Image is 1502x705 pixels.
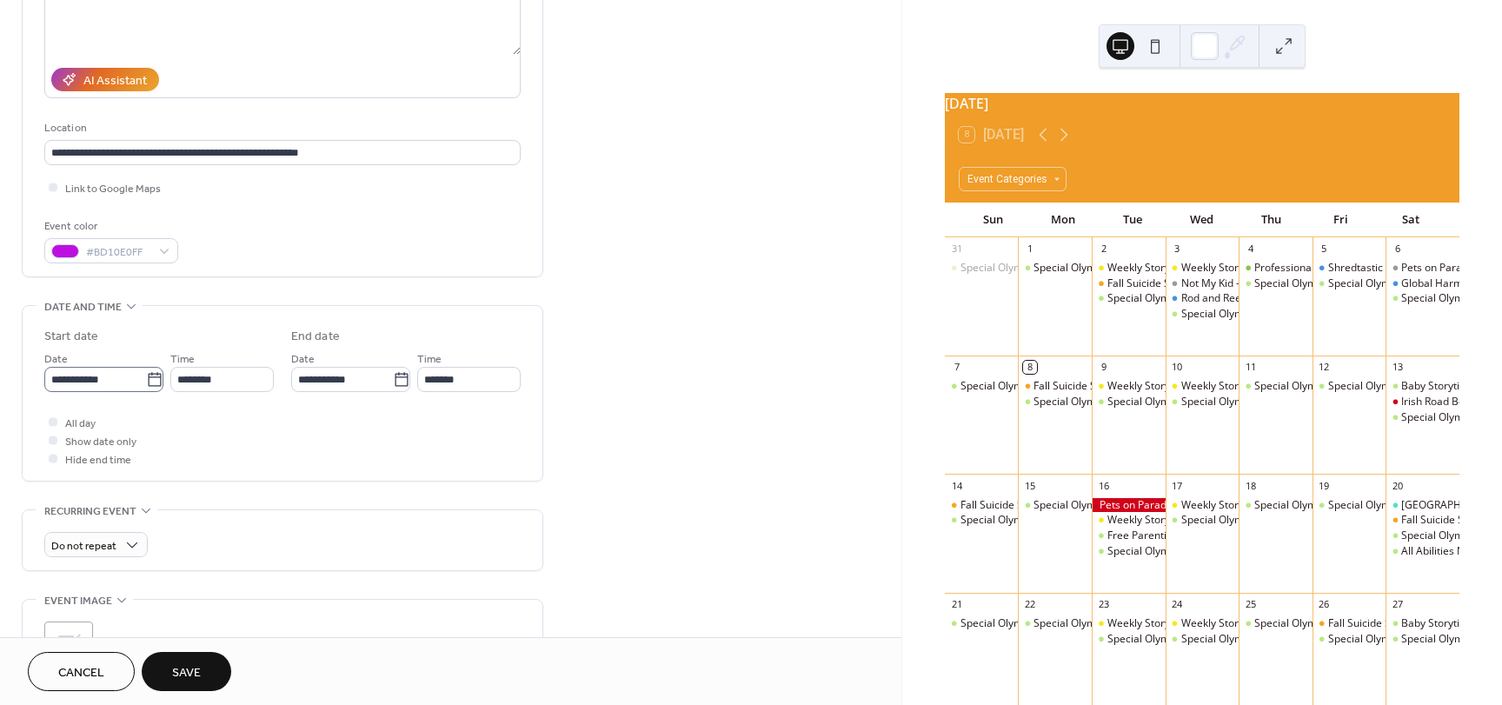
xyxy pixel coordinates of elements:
[1313,261,1386,276] div: Shredtastic
[1239,616,1313,631] div: Special Olympics Basketball
[1254,616,1389,631] div: Special Olympics Basketball
[1181,307,1316,322] div: Special Olympics Basketball
[945,379,1019,394] div: Special Olympics Basketball
[945,261,1019,276] div: Special Olympics Basketball
[1092,291,1166,306] div: Special Olympics Basketball
[1181,261,1381,276] div: Weekly Storytimes! [GEOGRAPHIC_DATA]
[44,592,112,610] span: Event image
[1166,498,1239,513] div: Weekly Storytimes! Sioux City Public Library
[1244,361,1257,374] div: 11
[1107,395,1242,409] div: Special Olympics Basketball
[1107,291,1242,306] div: Special Olympics Basketball
[1166,291,1239,306] div: Rod and Reels Rally
[1092,261,1166,276] div: Weekly Storytimes! Sioux City Library
[1318,243,1331,256] div: 5
[945,93,1459,114] div: [DATE]
[1306,203,1376,237] div: Fri
[44,328,98,346] div: Start date
[1181,291,1274,306] div: Rod and Reels Rally
[51,536,116,556] span: Do not repeat
[1166,395,1239,409] div: Special Olympics Basketball
[291,328,340,346] div: End date
[291,350,315,369] span: Date
[1107,529,1386,543] div: Free Parenting Classes! Parenting the Love and Logic Way
[950,598,963,611] div: 21
[1092,529,1166,543] div: Free Parenting Classes! Parenting the Love and Logic Way
[1033,261,1168,276] div: Special Olympics Basketball
[1181,632,1316,647] div: Special Olympics Basketball
[1092,513,1166,528] div: Weekly Storytimes! Sioux City Library
[86,243,150,262] span: #BD10E0FF
[945,616,1019,631] div: Special Olympics Basketball
[1237,203,1306,237] div: Thu
[1386,544,1459,559] div: All Abilities Night at the Ballpark
[1107,616,1307,631] div: Weekly Storytimes! [GEOGRAPHIC_DATA]
[1239,276,1313,291] div: Special Olympics Basketball
[1239,261,1313,276] div: Professional Training: Mental Health, Substance Use Prevention & Restorative Practices
[1318,361,1331,374] div: 12
[950,243,963,256] div: 31
[1391,243,1404,256] div: 6
[1239,498,1313,513] div: Special Olympics Basketball
[960,513,1095,528] div: Special Olympics Basketball
[1028,203,1098,237] div: Mon
[1313,379,1386,394] div: Special Olympics Basketball
[1097,479,1110,492] div: 16
[1166,261,1239,276] div: Weekly Storytimes! Sioux City Public Library
[44,298,122,316] span: Date and time
[1023,243,1036,256] div: 1
[44,502,136,521] span: Recurring event
[959,203,1028,237] div: Sun
[1401,276,1501,291] div: Global Harmony Fair
[1171,479,1184,492] div: 17
[1376,203,1446,237] div: Sat
[1092,632,1166,647] div: Special Olympics Basketball
[142,652,231,691] button: Save
[1391,361,1404,374] div: 13
[1386,276,1459,291] div: Global Harmony Fair
[1166,276,1239,291] div: Not My Kid – A Community Event for Parents & Guardians
[1181,395,1316,409] div: Special Olympics Basketball
[1092,616,1166,631] div: Weekly Storytimes! Sioux City Library
[960,379,1095,394] div: Special Olympics Basketball
[1018,395,1092,409] div: Special Olympics Basketball
[1244,243,1257,256] div: 4
[417,350,442,369] span: Time
[1171,361,1184,374] div: 10
[1313,276,1386,291] div: Special Olympics Basketball
[1107,261,1307,276] div: Weekly Storytimes! [GEOGRAPHIC_DATA]
[1386,529,1459,543] div: Special Olympics Basketball
[1254,498,1389,513] div: Special Olympics Basketball
[1097,243,1110,256] div: 2
[83,72,147,90] div: AI Assistant
[1386,261,1459,276] div: Pets on Parade
[1386,632,1459,647] div: Special Olympics Basketball
[1401,616,1475,631] div: Baby Storytime
[1386,395,1459,409] div: Irish Road Bowling - Opportunities Unlimited
[1328,632,1463,647] div: Special Olympics Basketball
[1244,479,1257,492] div: 18
[1391,598,1404,611] div: 27
[65,415,96,433] span: All day
[960,261,1095,276] div: Special Olympics Basketball
[1107,544,1242,559] div: Special Olympics Basketball
[172,664,201,682] span: Save
[1318,479,1331,492] div: 19
[1181,513,1316,528] div: Special Olympics Basketball
[28,652,135,691] button: Cancel
[1318,598,1331,611] div: 26
[1254,379,1389,394] div: Special Olympics Basketball
[945,498,1019,513] div: Fall Suicide Support Group - Catholic Charties
[1386,410,1459,425] div: Special Olympics Basketball
[44,622,93,670] div: ;
[1171,243,1184,256] div: 3
[58,664,104,682] span: Cancel
[1098,203,1167,237] div: Tue
[65,451,131,469] span: Hide end time
[1166,616,1239,631] div: Weekly Storytimes! Sioux City Public Library
[1386,498,1459,513] div: Sioux City/Tri-State Area - Out of Darkness Community Walk - AFSP
[44,350,68,369] span: Date
[950,479,963,492] div: 14
[1166,379,1239,394] div: Weekly Storytimes! Sioux City Public Library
